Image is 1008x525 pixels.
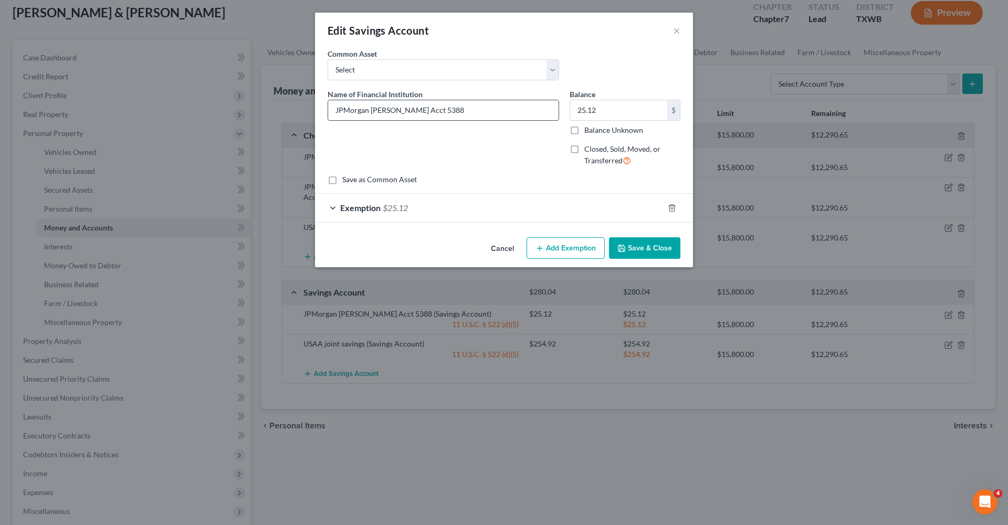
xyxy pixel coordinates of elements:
[328,90,423,99] span: Name of Financial Institution
[673,24,680,37] button: ×
[994,489,1002,498] span: 4
[609,237,680,259] button: Save & Close
[570,89,595,100] label: Balance
[527,237,605,259] button: Add Exemption
[570,100,667,120] input: 0.00
[342,174,417,185] label: Save as Common Asset
[667,100,680,120] div: $
[328,23,429,38] div: Edit Savings Account
[584,125,643,135] label: Balance Unknown
[482,238,522,259] button: Cancel
[383,203,408,213] span: $25.12
[328,100,559,120] input: Enter name...
[328,48,377,59] label: Common Asset
[972,489,997,514] iframe: Intercom live chat
[584,144,660,165] span: Closed, Sold, Moved, or Transferred
[340,203,381,213] span: Exemption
